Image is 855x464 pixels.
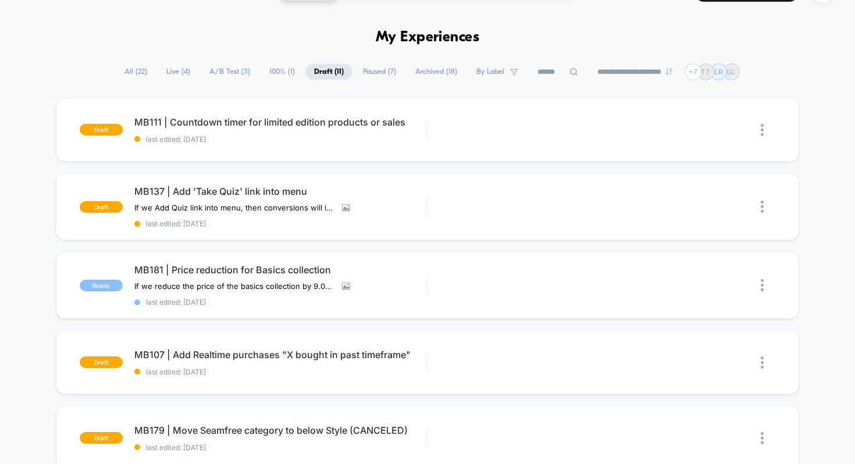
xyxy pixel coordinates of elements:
[134,116,427,128] span: MB111 | Countdown timer for limited edition products or sales
[761,279,764,291] img: close
[80,356,123,368] span: draft
[116,64,156,80] span: All ( 22 )
[134,185,427,197] span: MB137 | Add 'Take Quiz' link into menu
[407,64,466,80] span: Archived ( 18 )
[134,281,333,291] span: If we reduce the price of the basics collection by 9.09%,then conversions will increase,because v...
[134,443,427,452] span: last edited: [DATE]
[685,63,701,80] div: + 7
[201,64,259,80] span: A/B Test ( 3 )
[134,349,427,361] span: MB107 | Add Realtime purchases "X bought in past timeframe"
[476,67,504,76] span: By Label
[134,203,333,212] span: If we Add Quiz link into menu, then conversions will increase, because new visitors are able to f...
[158,64,199,80] span: Live ( 4 )
[761,356,764,369] img: close
[134,135,427,144] span: last edited: [DATE]
[726,67,736,76] p: GL
[714,67,723,76] p: LR
[305,64,352,80] span: Draft ( 11 )
[761,201,764,213] img: close
[80,432,123,444] span: draft
[761,124,764,136] img: close
[354,64,405,80] span: Paused ( 7 )
[80,124,123,135] span: draft
[134,424,427,436] span: MB179 | Move Seamfree category to below Style (CANCELED)
[701,67,710,76] p: TT
[376,29,480,46] h1: My Experiences
[134,264,427,276] span: MB181 | Price reduction for Basics collection
[134,219,427,228] span: last edited: [DATE]
[134,298,427,306] span: last edited: [DATE]
[261,64,304,80] span: 100% ( 1 )
[80,201,123,213] span: draft
[761,432,764,444] img: close
[80,280,123,291] span: Ready
[134,367,427,376] span: last edited: [DATE]
[665,68,672,75] img: end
